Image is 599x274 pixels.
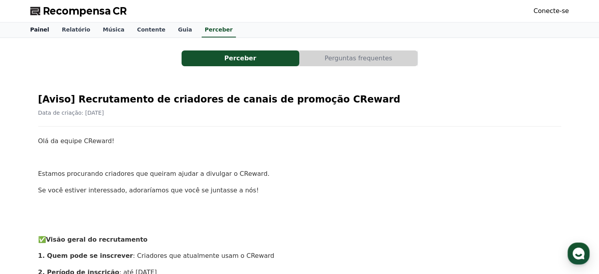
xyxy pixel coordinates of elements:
[65,221,89,227] span: Messages
[202,22,236,37] a: Perceber
[43,6,127,17] font: Recompensa CR
[30,5,127,17] a: Recompensa CR
[205,26,233,33] font: Perceber
[131,22,172,37] a: Contente
[2,209,52,228] a: Home
[102,209,151,228] a: Settings
[182,50,300,66] a: Perceber
[62,26,90,33] font: Relatório
[38,236,46,243] font: ✅
[178,26,192,33] font: Guia
[38,94,401,105] font: [Aviso] Recrutamento de criadores de canais de promoção CReward
[172,22,198,37] a: Guia
[224,54,256,62] font: Perceber
[325,54,392,62] font: Perguntas frequentes
[103,26,124,33] font: Música
[46,236,148,243] font: Visão geral do recrutamento
[137,26,165,33] font: Contente
[182,50,299,66] button: Perceber
[38,137,115,145] font: Olá da equipe CReward!
[56,22,96,37] a: Relatório
[24,22,56,37] a: Painel
[20,220,34,227] span: Home
[38,170,270,177] font: Estamos procurando criadores que queiram ajudar a divulgar o CReward.
[534,6,569,16] a: Conecte-se
[38,252,133,259] font: 1. Quem pode se inscrever
[52,209,102,228] a: Messages
[96,22,131,37] a: Música
[38,186,259,194] font: Se você estiver interessado, adoraríamos que você se juntasse a nós!
[534,7,569,15] font: Conecte-se
[300,50,417,66] button: Perguntas frequentes
[30,26,49,33] font: Painel
[117,220,136,227] span: Settings
[38,110,104,116] font: Data de criação: [DATE]
[133,252,274,259] font: : Criadores que atualmente usam o CReward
